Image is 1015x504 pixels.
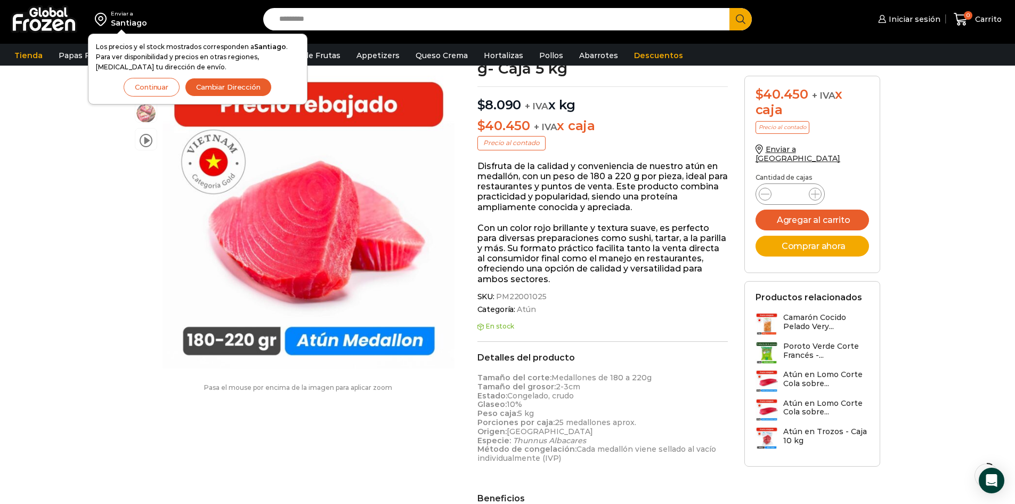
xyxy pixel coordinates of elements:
a: Tienda [9,45,48,66]
h2: Productos relacionados [756,292,862,302]
div: 1 / 3 [163,76,455,369]
strong: Porciones por caja: [477,418,555,427]
button: Cambiar Dirección [185,78,272,97]
h2: Beneficios [477,493,728,503]
bdi: 8.090 [477,97,522,113]
span: PM22001025 [494,292,547,301]
strong: Especie: [477,436,511,445]
p: Disfruta de la calidad y conveniencia de nuestro atún en medallón, con un peso de 180 a 220 g por... [477,161,728,212]
input: Product quantity [780,187,800,202]
h1: Atún en Medallón de 180 a 220 g- Caja 5 kg [477,46,728,76]
button: Agregar al carrito [756,210,870,230]
a: Abarrotes [574,45,623,66]
h2: Detalles del producto [477,353,728,363]
a: Atún en Lomo Corte Cola sobre... [756,370,870,393]
p: Pasa el mouse por encima de la imagen para aplicar zoom [135,384,461,391]
p: Precio al contado [756,121,809,134]
h3: Atún en Lomo Corte Cola sobre... [783,399,870,417]
a: Pollos [534,45,569,66]
div: Open Intercom Messenger [979,468,1004,493]
a: Papas Fritas [53,45,112,66]
span: 0 [964,11,972,20]
h3: Atún en Trozos - Caja 10 kg [783,427,870,445]
div: Enviar a [111,10,147,18]
strong: Tamaño del corte: [477,373,551,382]
button: Search button [729,8,752,30]
button: Comprar ahora [756,236,870,257]
span: Carrito [972,14,1002,25]
a: Atún en Trozos - Caja 10 kg [756,427,870,450]
bdi: 40.450 [477,118,530,133]
a: Pulpa de Frutas [274,45,346,66]
img: address-field-icon.svg [95,10,111,28]
a: Queso Crema [410,45,473,66]
strong: Tamaño del grosor: [477,382,556,391]
em: Thunnus Albacares [513,436,586,445]
span: + IVA [812,90,835,101]
a: Appetizers [351,45,405,66]
bdi: 40.450 [756,86,808,102]
p: Medallones de 180 a 220g 2-3cm Congelado, crudo 10% 5 kg 25 medallones aprox. [GEOGRAPHIC_DATA] C... [477,373,728,463]
span: foto plato atun [135,102,157,124]
span: $ [756,86,764,102]
div: Santiago [111,18,147,28]
p: x caja [477,118,728,134]
h3: Camarón Cocido Pelado Very... [783,313,870,331]
strong: Peso caja: [477,409,518,418]
strong: Método de congelación: [477,444,576,454]
a: Atún en Lomo Corte Cola sobre... [756,399,870,422]
p: En stock [477,323,728,330]
a: Descuentos [629,45,688,66]
span: + IVA [525,101,548,111]
strong: Santiago [254,43,286,51]
a: Poroto Verde Corte Francés -... [756,342,870,365]
strong: Estado: [477,391,507,401]
a: Atún [515,305,535,314]
span: $ [477,97,485,113]
span: SKU: [477,292,728,301]
p: x kg [477,86,728,113]
span: $ [477,118,485,133]
strong: Glaseo: [477,399,507,409]
a: Enviar a [GEOGRAPHIC_DATA] [756,145,841,163]
span: Categoría: [477,305,728,314]
a: Camarón Cocido Pelado Very... [756,313,870,336]
strong: Origen: [477,427,507,436]
p: Precio al contado [477,136,546,150]
div: x caja [756,87,870,118]
img: atun medallon [163,76,455,369]
p: Cantidad de cajas [756,174,870,181]
h3: Poroto Verde Corte Francés -... [783,342,870,360]
a: 0 Carrito [951,7,1004,32]
h3: Atún en Lomo Corte Cola sobre... [783,370,870,388]
span: + IVA [534,122,557,132]
a: Iniciar sesión [875,9,940,30]
p: Los precios y el stock mostrados corresponden a . Para ver disponibilidad y precios en otras regi... [96,42,299,73]
span: Iniciar sesión [886,14,940,25]
a: Hortalizas [478,45,529,66]
p: Con un color rojo brillante y textura suave, es perfecto para diversas preparaciones como sushi, ... [477,223,728,284]
button: Continuar [124,78,180,97]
